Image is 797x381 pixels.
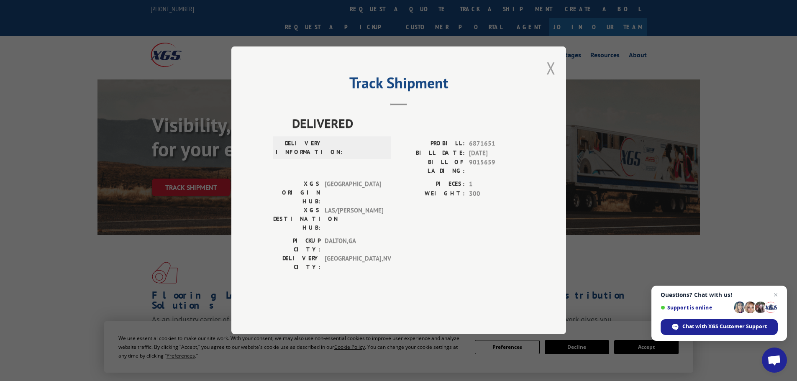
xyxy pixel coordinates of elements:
[273,206,320,233] label: XGS DESTINATION HUB:
[469,148,524,158] span: [DATE]
[273,77,524,93] h2: Track Shipment
[661,292,778,298] span: Questions? Chat with us!
[546,57,556,79] button: Close modal
[469,139,524,149] span: 6871651
[661,319,778,335] div: Chat with XGS Customer Support
[273,254,320,272] label: DELIVERY CITY:
[399,148,465,158] label: BILL DATE:
[771,290,781,300] span: Close chat
[399,158,465,176] label: BILL OF LADING:
[325,254,381,272] span: [GEOGRAPHIC_DATA] , NV
[469,158,524,176] span: 9015659
[273,237,320,254] label: PICKUP CITY:
[762,348,787,373] div: Open chat
[469,189,524,199] span: 300
[325,237,381,254] span: DALTON , GA
[276,139,323,157] label: DELIVERY INFORMATION:
[469,180,524,189] span: 1
[273,180,320,206] label: XGS ORIGIN HUB:
[661,304,731,311] span: Support is online
[325,206,381,233] span: LAS/[PERSON_NAME]
[292,114,524,133] span: DELIVERED
[682,323,767,330] span: Chat with XGS Customer Support
[399,189,465,199] label: WEIGHT:
[325,180,381,206] span: [GEOGRAPHIC_DATA]
[399,180,465,189] label: PIECES:
[399,139,465,149] label: PROBILL:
